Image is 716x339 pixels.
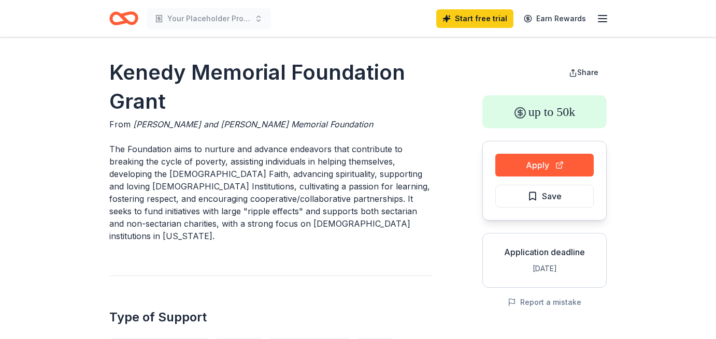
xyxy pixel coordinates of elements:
span: Your Placeholder Project [167,12,250,25]
div: From [109,118,433,130]
button: Report a mistake [508,296,581,308]
div: [DATE] [491,262,598,275]
a: Home [109,6,138,31]
button: Share [561,62,607,83]
p: The Foundation aims to nurture and advance endeavors that contribute to breaking the cycle of pov... [109,143,433,242]
span: [PERSON_NAME] and [PERSON_NAME] Memorial Foundation [133,119,373,129]
div: up to 50k [482,95,607,128]
h2: Type of Support [109,309,433,326]
span: Share [577,68,598,77]
span: Save [542,189,562,203]
h1: Kenedy Memorial Foundation Grant [109,58,433,116]
div: Application deadline [491,246,598,258]
button: Your Placeholder Project [147,8,271,29]
button: Apply [495,154,594,176]
button: Save [495,185,594,208]
a: Start free trial [436,9,513,28]
a: Earn Rewards [518,9,592,28]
